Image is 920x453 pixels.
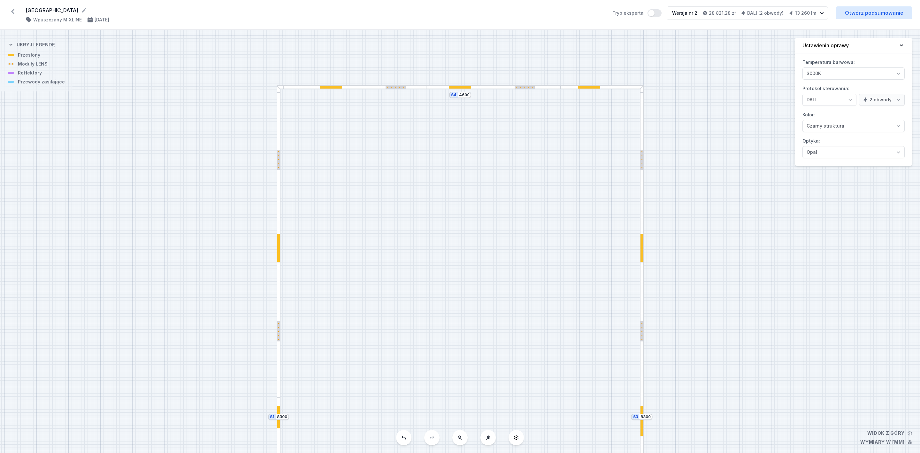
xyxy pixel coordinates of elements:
[640,414,651,419] input: Wymiar [mm]
[802,110,905,132] label: Kolor:
[836,6,912,19] a: Otwórz podsumowanie
[277,414,287,419] input: Wymiar [mm]
[795,38,912,53] button: Ustawienia oprawy
[802,83,905,106] label: Protokół sterowania:
[709,10,736,16] h4: 28 821,28 zł
[26,6,605,14] form: [GEOGRAPHIC_DATA]
[859,94,905,106] select: Protokół sterowania:
[802,67,905,80] select: Temperatura barwowa:
[802,120,905,132] select: Kolor:
[17,42,55,48] h4: Ukryj legendę
[795,10,816,16] h4: 13 260 lm
[802,146,905,158] select: Optyka:
[612,9,662,17] label: Tryb eksperta
[802,94,856,106] select: Protokół sterowania:
[648,9,662,17] button: Tryb eksperta
[747,10,784,16] h4: DALI (2 obwody)
[802,42,849,49] h4: Ustawienia oprawy
[802,57,905,80] label: Temperatura barwowa:
[95,17,109,23] h4: [DATE]
[667,6,828,20] button: Wersja nr 228 821,28 złDALI (2 obwody)13 260 lm
[8,36,55,52] button: Ukryj legendę
[802,136,905,158] label: Optyka:
[459,92,469,98] input: Wymiar [mm]
[81,7,87,13] button: Edytuj nazwę projektu
[672,10,697,16] div: Wersja nr 2
[33,17,82,23] h4: Wpuszczany MIXLINE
